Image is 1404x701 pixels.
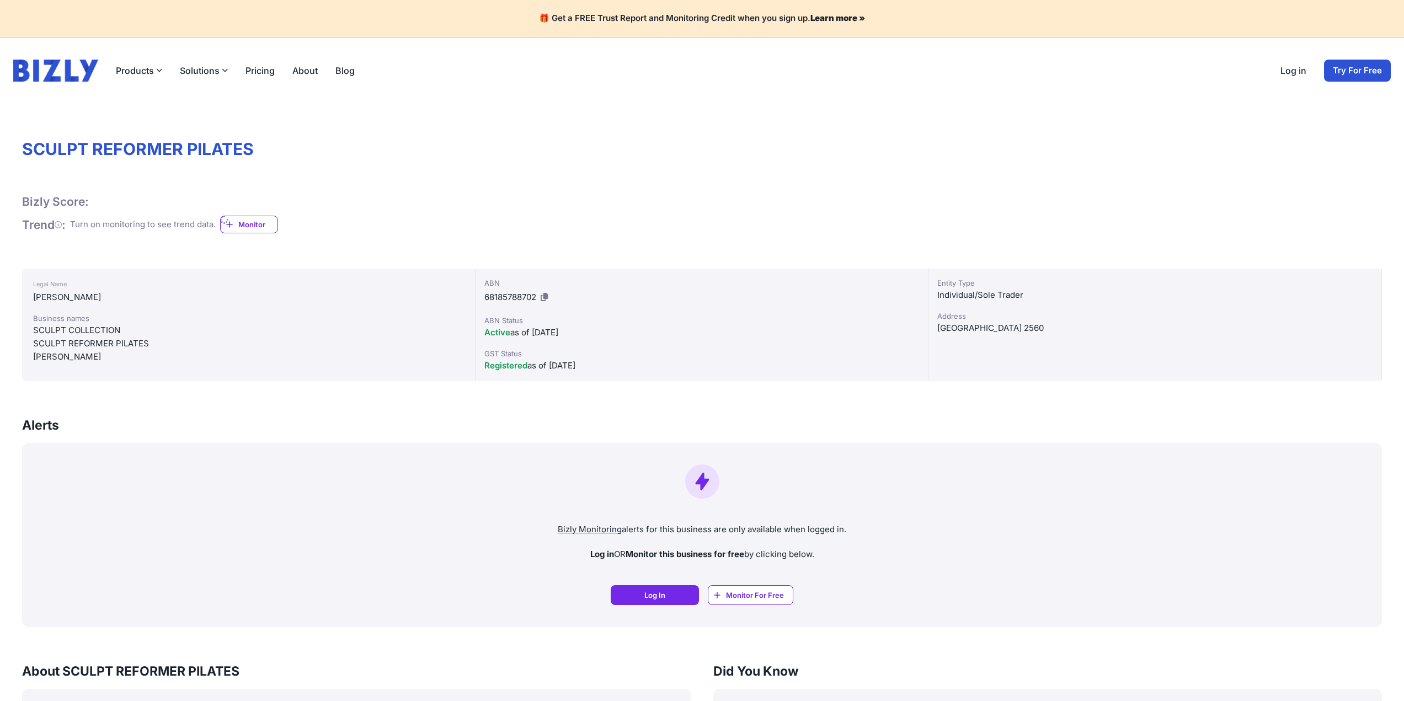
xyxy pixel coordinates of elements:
h1: SCULPT REFORMER PILATES [22,139,1382,159]
a: Monitor For Free [708,585,793,605]
div: as of [DATE] [484,326,920,339]
div: Entity Type [937,277,1373,288]
div: Turn on monitoring to see trend data. [70,218,216,231]
a: Learn more » [810,13,865,23]
span: Active [484,327,510,338]
a: Pricing [245,64,275,77]
a: Try For Free [1324,60,1391,82]
span: 68185788702 [484,292,536,302]
span: Log In [644,590,665,601]
h4: 🎁 Get a FREE Trust Report and Monitoring Credit when you sign up. [13,13,1391,24]
p: OR by clicking below. [31,548,1373,561]
div: Business names [33,313,464,324]
button: Products [116,64,162,77]
p: alerts for this business are only available when logged in. [31,523,1373,536]
div: as of [DATE] [484,359,920,372]
div: SCULPT COLLECTION [33,324,464,337]
h3: Did You Know [713,662,1382,680]
div: ABN Status [484,315,920,326]
div: [PERSON_NAME] [33,291,464,304]
div: SCULPT REFORMER PILATES [33,337,464,350]
div: [PERSON_NAME] [33,350,464,363]
strong: Log in [590,549,614,559]
h1: Bizly Score: [22,194,89,209]
div: Individual/Sole Trader [937,288,1373,302]
h3: Alerts [22,416,59,434]
span: Monitor [238,219,277,230]
div: [GEOGRAPHIC_DATA] 2560 [937,322,1373,335]
span: Registered [484,360,527,371]
h3: About SCULPT REFORMER PILATES [22,662,691,680]
a: Log In [611,585,699,605]
a: About [292,64,318,77]
div: Legal Name [33,277,464,291]
div: ABN [484,277,920,288]
a: Monitor [220,216,278,233]
div: GST Status [484,348,920,359]
a: Log in [1280,64,1306,77]
a: Blog [335,64,355,77]
strong: Monitor this business for free [626,549,744,559]
a: Bizly Monitoring [558,524,622,534]
h1: Trend : [22,217,66,232]
div: Address [937,311,1373,322]
span: Monitor For Free [726,590,784,601]
button: Solutions [180,64,228,77]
